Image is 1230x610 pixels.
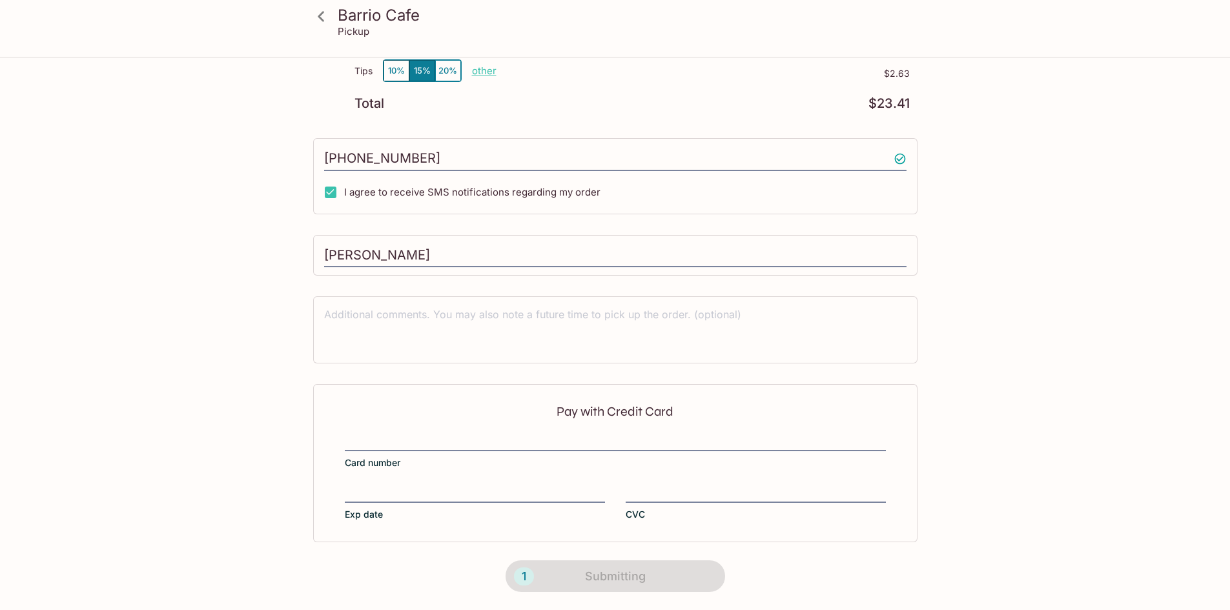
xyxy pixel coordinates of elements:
span: Card number [345,456,400,469]
button: 20% [435,60,461,81]
span: Exp date [345,508,383,521]
button: 10% [384,60,409,81]
p: Tips [354,66,373,76]
button: 15% [409,60,435,81]
p: Total [354,97,384,110]
iframe: Secure card number input frame [345,434,886,449]
span: I agree to receive SMS notifications regarding my order [344,186,600,198]
p: $23.41 [868,97,910,110]
p: Pickup [338,25,369,37]
span: CVC [626,508,645,521]
p: $2.63 [497,68,910,79]
iframe: Secure expiration date input frame [345,486,605,500]
input: Enter first and last name [324,243,907,268]
input: Enter phone number [324,147,907,171]
button: other [472,65,497,77]
p: Pay with Credit Card [345,405,886,418]
iframe: Secure CVC input frame [626,486,886,500]
h3: Barrio Cafe [338,5,915,25]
